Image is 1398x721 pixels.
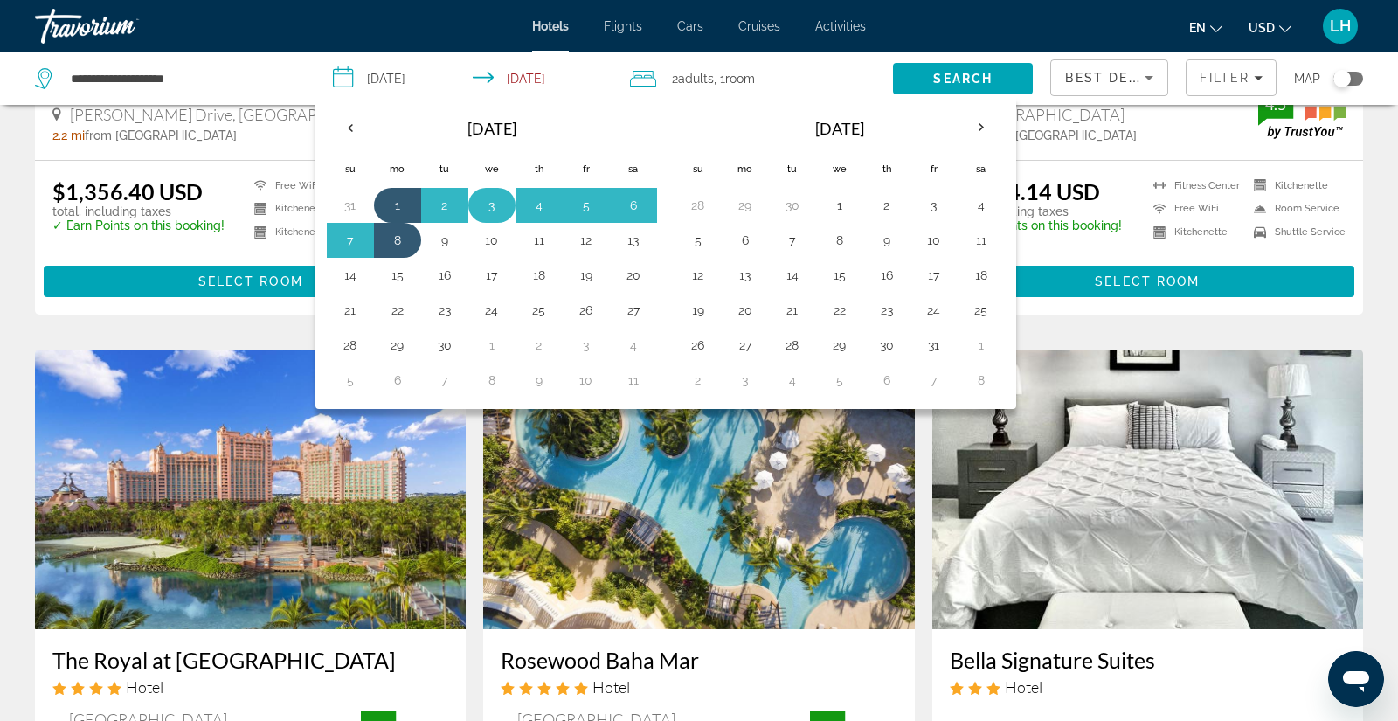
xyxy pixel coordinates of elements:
p: ✓ Earn Points on this booking! [52,218,225,232]
span: Search [933,72,993,86]
button: Change language [1189,15,1222,40]
button: Day 5 [826,368,854,392]
button: Day 8 [826,228,854,253]
div: 3 star Hotel [950,677,1346,697]
button: Day 5 [336,368,364,392]
button: Day 5 [572,193,600,218]
button: Day 7 [920,368,948,392]
li: Kitchenette [1145,225,1245,239]
a: Cruises [738,19,780,33]
th: [DATE] [374,107,610,149]
a: Flights [604,19,642,33]
button: Day 1 [384,193,412,218]
button: Day 3 [478,193,506,218]
button: Day 1 [967,333,995,357]
button: Day 18 [525,263,553,288]
button: Day 28 [336,333,364,357]
span: Hotel [592,677,630,697]
p: total, including taxes [950,205,1122,218]
button: Next month [958,107,1005,148]
img: The Royal at Atlantis [35,350,466,629]
button: Day 7 [431,368,459,392]
button: Day 30 [431,333,459,357]
a: Travorium [35,3,210,49]
button: Day 30 [779,193,806,218]
button: Select Room [941,266,1354,297]
h3: Bella Signature Suites [950,647,1346,673]
button: Day 18 [967,263,995,288]
button: Day 25 [525,298,553,322]
button: Travelers: 2 adults, 0 children [612,52,893,105]
button: Day 13 [619,228,647,253]
button: Day 15 [826,263,854,288]
span: LH [1330,17,1351,35]
button: Day 29 [826,333,854,357]
a: Activities [815,19,866,33]
button: Day 23 [431,298,459,322]
a: Cars [677,19,703,33]
button: Day 20 [731,298,759,322]
a: Bella Signature Suites [932,350,1363,629]
button: Day 25 [967,298,995,322]
button: Day 16 [873,263,901,288]
button: Day 28 [684,193,712,218]
a: Select Room [44,269,457,288]
li: Kitchenette [1245,178,1346,193]
button: Day 15 [384,263,412,288]
button: Day 4 [525,193,553,218]
button: Day 14 [336,263,364,288]
button: Day 3 [731,368,759,392]
button: Day 2 [873,193,901,218]
button: Toggle map [1320,71,1363,87]
span: Map [1294,66,1320,91]
a: Select Room [941,269,1354,288]
span: Best Deals [1065,71,1156,85]
span: en [1189,21,1206,35]
img: Rosewood Baha Mar [483,350,914,629]
button: Select Room [44,266,457,297]
button: Day 11 [619,368,647,392]
ins: $4,144.14 USD [950,178,1100,205]
li: Room Service [1245,202,1346,217]
li: Fitness Center [1145,178,1245,193]
button: Day 31 [336,193,364,218]
button: Day 19 [572,263,600,288]
span: from [GEOGRAPHIC_DATA] [85,128,237,142]
li: Free WiFi [1145,202,1245,217]
button: Day 26 [684,333,712,357]
button: Day 21 [336,298,364,322]
button: Day 29 [384,333,412,357]
span: , 1 [714,66,755,91]
button: Day 23 [873,298,901,322]
span: 2 [672,66,714,91]
button: Day 8 [478,368,506,392]
button: Day 2 [684,368,712,392]
span: 2.2 mi [52,128,85,142]
div: 5 star Hotel [501,677,896,697]
span: [GEOGRAPHIC_DATA], [GEOGRAPHIC_DATA] [966,86,1258,124]
button: Day 1 [478,333,506,357]
button: Day 26 [572,298,600,322]
input: Search hotel destination [69,66,288,92]
li: Free WiFi [246,178,347,193]
button: Day 12 [684,263,712,288]
button: Day 31 [920,333,948,357]
li: Kitchenette [246,202,347,217]
div: 4 star Hotel [52,677,448,697]
iframe: Button to launch messaging window [1328,651,1384,707]
li: Kitchenette [246,225,347,239]
span: Select Room [1095,274,1200,288]
th: [DATE] [722,107,958,149]
a: The Royal at [GEOGRAPHIC_DATA] [52,647,448,673]
button: Day 6 [731,228,759,253]
button: Day 7 [336,228,364,253]
span: Hotels [532,19,569,33]
span: Room [725,72,755,86]
button: Day 1 [826,193,854,218]
p: ✓ Earn Points on this booking! [950,218,1122,232]
ins: $1,356.40 USD [52,178,203,205]
button: Day 19 [684,298,712,322]
button: Day 17 [478,263,506,288]
button: Filters [1186,59,1277,96]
